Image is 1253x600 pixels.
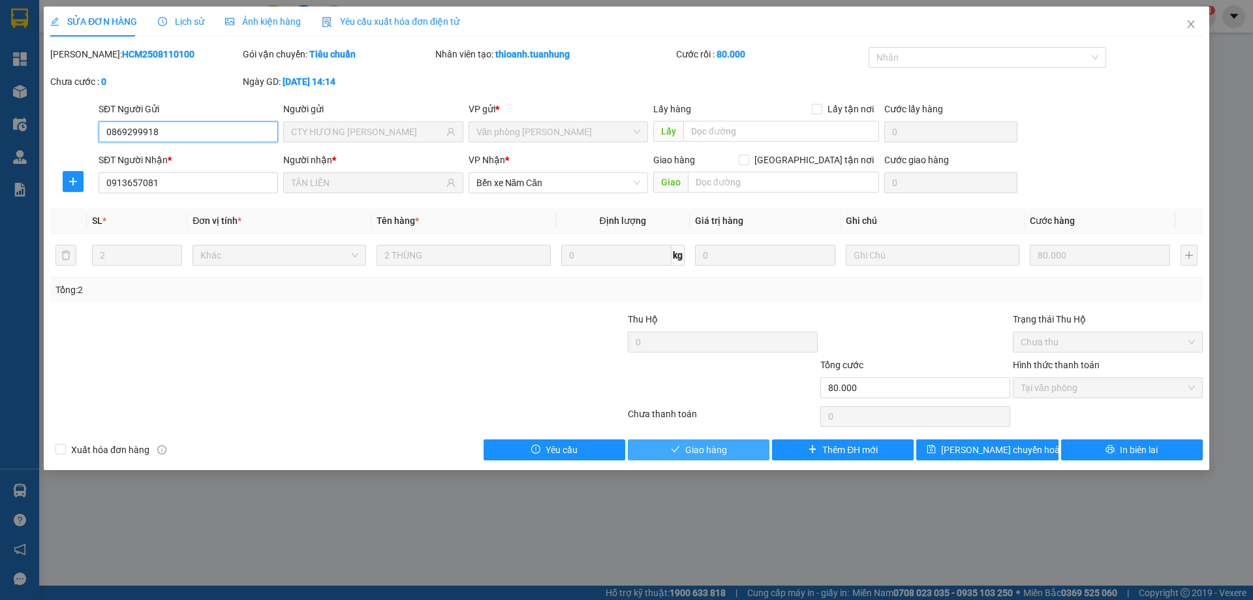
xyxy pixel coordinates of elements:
span: Lấy [653,121,683,142]
span: In biên lai [1120,443,1158,457]
b: GỬI : Bến xe Năm Căn [6,82,184,103]
img: icon [322,17,332,27]
span: Yêu cầu [546,443,578,457]
label: Hình thức thanh toán [1013,360,1100,370]
b: Tiêu chuẩn [309,49,356,59]
input: Tên người nhận [291,176,443,190]
div: Trạng thái Thu Hộ [1013,312,1203,326]
span: Ảnh kiện hàng [225,16,301,27]
span: Giao hàng [653,155,695,165]
span: Bến xe Năm Căn [476,173,640,193]
span: [PERSON_NAME] chuyển hoàn [941,443,1065,457]
span: Lấy tận nơi [822,102,879,116]
button: Close [1173,7,1209,43]
span: plus [808,445,817,455]
div: Người nhận [283,153,463,167]
span: Đơn vị tính [193,215,241,226]
span: user [446,127,456,136]
input: Tên người gửi [291,125,443,139]
span: close [1186,19,1196,29]
th: Ghi chú [841,208,1025,234]
span: plus [63,176,83,187]
input: Dọc đường [688,172,879,193]
span: VP Nhận [469,155,505,165]
span: Thêm ĐH mới [822,443,878,457]
div: Nhân viên tạo: [435,47,673,61]
span: Thu Hộ [628,314,658,324]
span: printer [1106,445,1115,455]
li: 02839.63.63.63 [6,45,249,61]
button: plus [63,171,84,192]
input: 0 [1030,245,1170,266]
div: VP gửi [469,102,648,116]
span: Cước hàng [1030,215,1075,226]
input: Ghi Chú [846,245,1019,266]
b: [DATE] 14:14 [283,76,335,87]
span: info-circle [157,445,166,454]
span: Tại văn phòng [1021,378,1195,398]
input: Dọc đường [683,121,879,142]
span: Chưa thu [1021,332,1195,352]
span: kg [672,245,685,266]
span: Yêu cầu xuất hóa đơn điện tử [322,16,459,27]
span: edit [50,17,59,26]
input: Cước giao hàng [884,172,1017,193]
span: save [927,445,936,455]
b: [PERSON_NAME] [75,8,185,25]
span: phone [75,48,85,58]
div: SĐT Người Nhận [99,153,278,167]
div: Tổng: 2 [55,283,484,297]
div: Ngày GD: [243,74,433,89]
span: Tổng cước [820,360,863,370]
input: 0 [695,245,835,266]
div: Gói vận chuyển: [243,47,433,61]
span: Khác [200,245,358,265]
label: Cước giao hàng [884,155,949,165]
div: Chưa thanh toán [626,407,819,430]
div: Chưa cước : [50,74,240,89]
div: Cước rồi : [676,47,866,61]
span: Lịch sử [158,16,204,27]
span: Định lượng [600,215,646,226]
b: HCM2508110100 [122,49,194,59]
li: 85 [PERSON_NAME] [6,29,249,45]
span: check [671,445,680,455]
span: Giao hàng [685,443,727,457]
input: Cước lấy hàng [884,121,1017,142]
span: environment [75,31,85,42]
span: Xuất hóa đơn hàng [66,443,155,457]
span: SỬA ĐƠN HÀNG [50,16,137,27]
span: SL [92,215,102,226]
span: exclamation-circle [531,445,540,455]
div: SĐT Người Gửi [99,102,278,116]
span: clock-circle [158,17,167,26]
button: plus [1181,245,1198,266]
button: printerIn biên lai [1061,439,1203,460]
button: checkGiao hàng [628,439,769,460]
div: [PERSON_NAME]: [50,47,240,61]
b: 80.000 [717,49,745,59]
span: Tên hàng [377,215,419,226]
span: [GEOGRAPHIC_DATA] tận nơi [749,153,879,167]
span: Văn phòng Hồ Chí Minh [476,122,640,142]
b: 0 [101,76,106,87]
button: save[PERSON_NAME] chuyển hoàn [916,439,1058,460]
div: Người gửi [283,102,463,116]
span: picture [225,17,234,26]
button: plusThêm ĐH mới [772,439,914,460]
input: VD: Bàn, Ghế [377,245,550,266]
span: user [446,178,456,187]
b: thioanh.tuanhung [495,49,570,59]
span: Giao [653,172,688,193]
label: Cước lấy hàng [884,104,943,114]
span: Lấy hàng [653,104,691,114]
button: exclamation-circleYêu cầu [484,439,625,460]
span: Giá trị hàng [695,215,743,226]
button: delete [55,245,76,266]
